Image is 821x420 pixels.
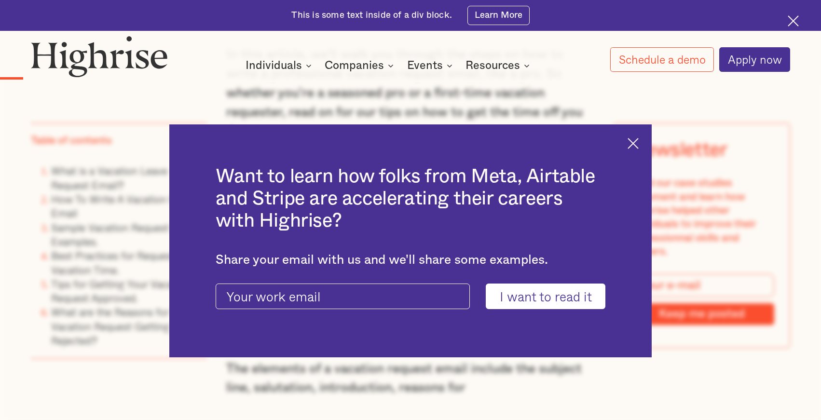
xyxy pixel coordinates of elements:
[216,284,605,309] form: current-ascender-blog-article-modal-form
[465,60,520,71] div: Resources
[246,60,302,71] div: Individuals
[788,15,799,27] img: Cross icon
[325,60,397,71] div: Companies
[325,60,384,71] div: Companies
[610,47,714,72] a: Schedule a demo
[31,36,168,77] img: Highrise logo
[246,60,315,71] div: Individuals
[407,60,455,71] div: Events
[216,284,470,309] input: Your work email
[719,47,791,72] a: Apply now
[628,138,639,149] img: Cross icon
[216,253,605,268] div: Share your email with us and we'll share some examples.
[291,9,452,21] div: This is some text inside of a div block.
[467,6,530,26] a: Learn More
[216,165,605,232] h2: Want to learn how folks from Meta, Airtable and Stripe are accelerating their careers with Highrise?
[407,60,443,71] div: Events
[465,60,533,71] div: Resources
[486,284,605,309] input: I want to read it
